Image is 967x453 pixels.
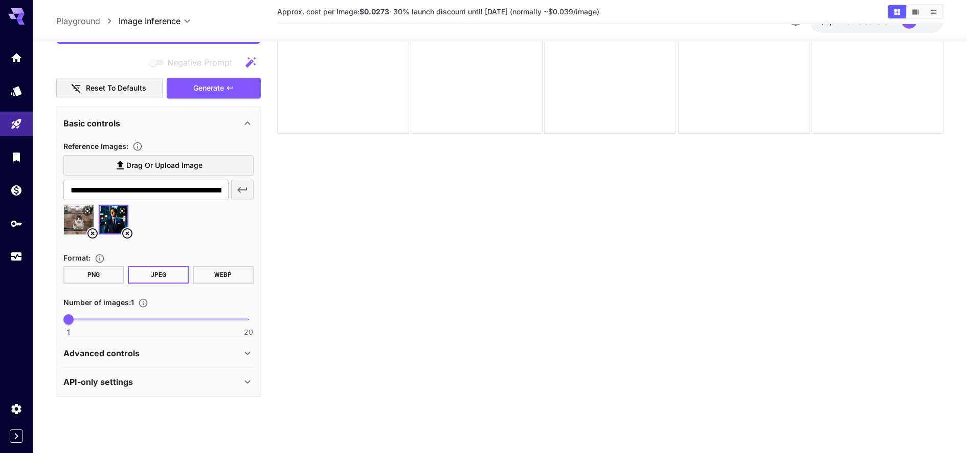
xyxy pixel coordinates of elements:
button: Upload a reference image to guide the result. This is needed for Image-to-Image or Inpainting. Su... [128,141,147,152]
span: credits left [858,17,893,26]
p: Advanced controls [63,347,140,359]
button: Reset to defaults [56,77,163,98]
label: Drag or upload image [63,155,254,176]
a: Playground [56,15,100,27]
div: Basic controls [63,111,254,135]
span: Drag or upload image [126,159,203,172]
nav: breadcrumb [56,15,119,27]
div: Playground [10,118,23,131]
div: Library [10,150,23,163]
button: JPEG [128,266,189,284]
button: Generate [167,77,261,98]
button: Choose the file format for the output image. [91,253,109,264]
button: PNG [63,266,124,284]
p: API-only settings [63,376,133,388]
button: WEBP [193,266,254,284]
button: Show images in list view [925,5,942,18]
span: Negative prompts are not compatible with the selected model. [147,56,240,69]
span: 20 [244,327,253,337]
span: Generate [193,81,224,94]
button: Specify how many images to generate in a single request. Each image generation will be charged se... [134,298,152,308]
b: $0.0273 [359,7,389,16]
button: Show images in video view [907,5,925,18]
div: API-only settings [63,370,254,394]
button: Expand sidebar [10,429,23,443]
span: Reference Images : [63,141,128,150]
span: $9,274.63 [820,17,858,26]
span: Approx. cost per image: · 30% launch discount until [DATE] (normally ~$0.039/image) [277,7,599,16]
span: 1 [67,327,70,337]
div: Usage [10,250,23,263]
div: Wallet [10,184,23,197]
p: Basic controls [63,117,120,129]
div: API Keys [10,217,23,230]
div: Show images in grid viewShow images in video viewShow images in list view [887,4,943,19]
div: Home [10,51,23,64]
span: Negative Prompt [167,56,232,69]
span: Number of images : 1 [63,298,134,307]
span: Image Inference [119,15,181,27]
div: Models [10,84,23,97]
span: Format : [63,253,91,262]
div: Advanced controls [63,341,254,365]
div: Settings [10,402,23,415]
button: Show images in grid view [888,5,906,18]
